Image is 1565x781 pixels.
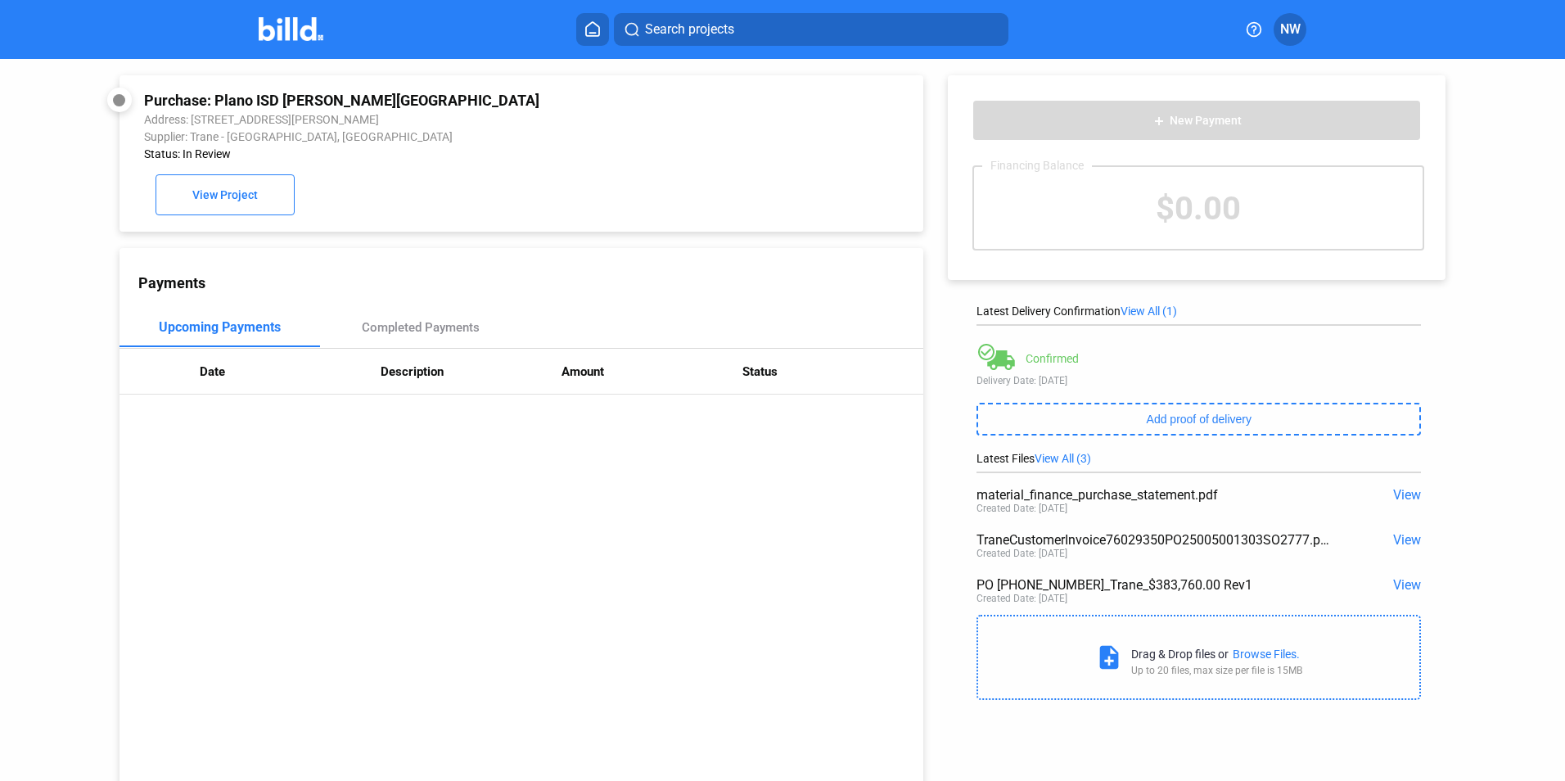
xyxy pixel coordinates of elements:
button: New Payment [972,100,1421,141]
button: NW [1274,13,1306,46]
div: Address: [STREET_ADDRESS][PERSON_NAME] [144,113,748,126]
span: View [1393,577,1421,593]
div: $0.00 [974,167,1423,249]
span: Add proof of delivery [1147,413,1252,426]
div: material_finance_purchase_statement.pdf [976,487,1333,503]
th: Description [381,349,562,395]
th: Status [742,349,923,395]
div: Status: In Review [144,147,748,160]
div: Confirmed [1026,352,1079,365]
div: Latest Delivery Confirmation [976,305,1421,318]
div: PO [PHONE_NUMBER]_Trane_$383,760.00 Rev1 [976,577,1333,593]
span: NW [1280,20,1301,39]
div: Up to 20 files, max size per file is 15MB [1131,665,1302,676]
th: Date [200,349,381,395]
div: Latest Files [976,452,1421,465]
span: View [1393,487,1421,503]
span: View [1393,532,1421,548]
div: Upcoming Payments [159,319,281,335]
span: Search projects [645,20,734,39]
span: New Payment [1170,115,1242,128]
mat-icon: add [1152,115,1166,128]
div: Created Date: [DATE] [976,548,1067,559]
span: View Project [192,189,258,202]
div: Purchase: Plano ISD [PERSON_NAME][GEOGRAPHIC_DATA] [144,92,748,109]
span: View All (3) [1035,452,1091,465]
div: Financing Balance [982,159,1092,172]
img: Billd Company Logo [259,17,323,41]
mat-icon: note_add [1095,643,1123,671]
div: Created Date: [DATE] [976,593,1067,604]
div: Drag & Drop files or [1131,648,1229,661]
div: Browse Files. [1233,648,1300,661]
span: View All (1) [1121,305,1177,318]
div: Created Date: [DATE] [976,503,1067,514]
div: TraneCustomerInvoice76029350PO25005001303SO2777.pdf [976,532,1333,548]
div: Completed Payments [362,320,480,335]
th: Amount [562,349,742,395]
div: Delivery Date: [DATE] [976,375,1421,386]
div: Payments [138,274,923,291]
div: Supplier: Trane - [GEOGRAPHIC_DATA], [GEOGRAPHIC_DATA] [144,130,748,143]
button: Search projects [614,13,1008,46]
button: View Project [156,174,295,215]
button: Add proof of delivery [976,403,1421,436]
